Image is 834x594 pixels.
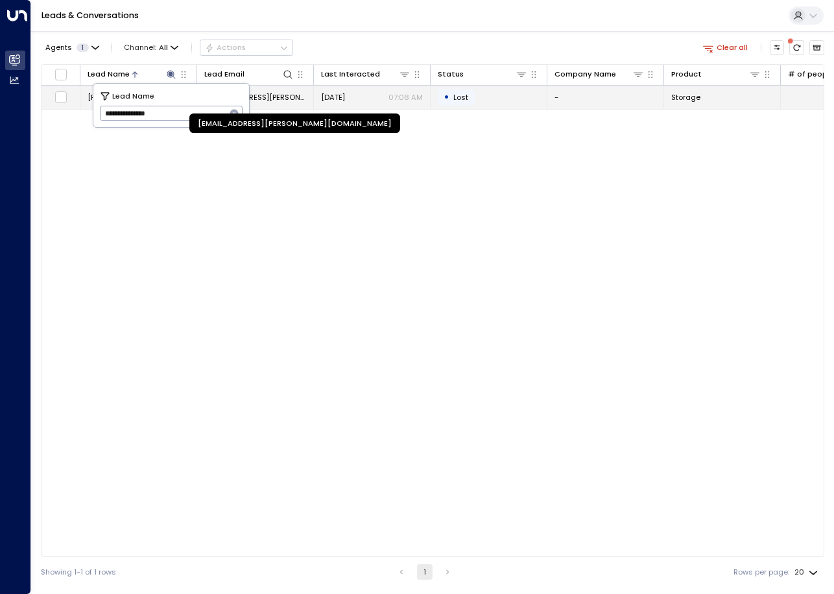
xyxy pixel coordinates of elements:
[200,40,293,55] div: Button group with a nested menu
[809,40,824,55] button: Archived Leads
[438,68,527,80] div: Status
[671,68,761,80] div: Product
[321,68,380,80] div: Last Interacted
[200,40,293,55] button: Actions
[453,92,468,102] span: Lost
[671,68,702,80] div: Product
[321,68,411,80] div: Last Interacted
[120,40,183,54] span: Channel:
[42,10,139,21] a: Leads & Conversations
[189,113,400,133] div: [EMAIL_ADDRESS][PERSON_NAME][DOMAIN_NAME]
[789,40,804,55] span: There are new threads available. Refresh the grid to view the latest updates.
[112,90,154,102] span: Lead Name
[393,564,456,580] nav: pagination navigation
[554,68,616,80] div: Company Name
[204,68,294,80] div: Lead Email
[41,40,102,54] button: Agents1
[88,68,177,80] div: Lead Name
[388,92,423,102] p: 07:08 AM
[444,88,449,106] div: •
[54,68,67,81] span: Toggle select all
[698,40,752,54] button: Clear all
[77,43,89,52] span: 1
[788,68,834,80] div: # of people
[159,43,168,52] span: All
[204,68,244,80] div: Lead Email
[417,564,433,580] button: page 1
[547,86,664,108] td: -
[671,92,700,102] span: Storage
[770,40,785,55] button: Customize
[321,92,345,102] span: Aug 15, 2025
[45,44,72,51] span: Agents
[554,68,644,80] div: Company Name
[733,567,789,578] label: Rows per page:
[54,91,67,104] span: Toggle select row
[88,68,130,80] div: Lead Name
[204,92,306,102] span: seamus.corrigan@outlook.com
[205,43,246,52] div: Actions
[41,567,116,578] div: Showing 1-1 of 1 rows
[794,564,820,580] div: 20
[88,92,147,102] span: Seamus Corrigan
[120,40,183,54] button: Channel:All
[438,68,464,80] div: Status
